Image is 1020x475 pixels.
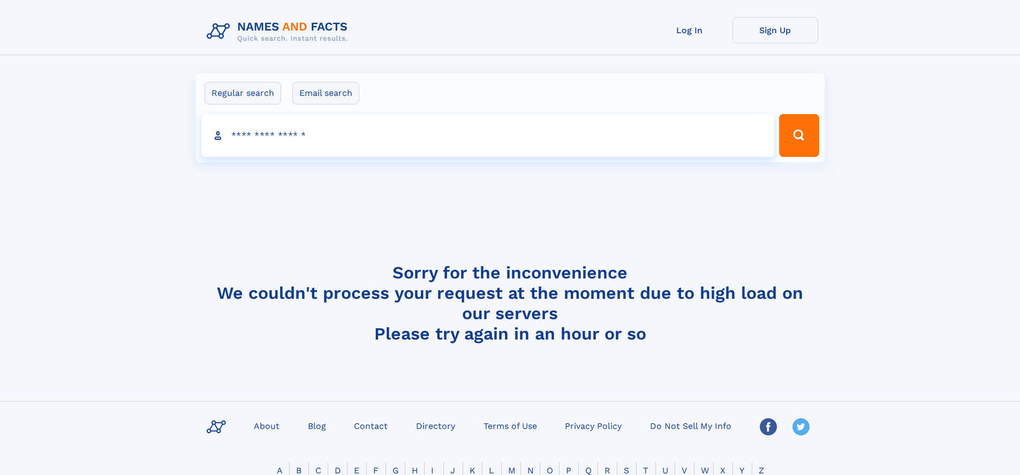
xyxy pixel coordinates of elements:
label: Email search [292,82,359,104]
button: Search Button [779,114,819,157]
a: Contact [350,418,392,433]
a: Privacy Policy [561,418,626,433]
label: Regular search [205,82,281,104]
a: Terms of Use [479,418,541,433]
a: Log In [647,17,732,43]
img: Logo Names and Facts [202,17,357,46]
a: About [250,418,284,433]
a: Do Not Sell My Info [646,418,736,433]
a: Directory [412,418,459,433]
img: Facebook [760,418,777,435]
h4: Sorry for the inconvenience We couldn't process your request at the moment due to high load on ou... [202,262,818,344]
img: Twitter [792,418,810,435]
a: Sign Up [732,17,818,43]
input: search input [201,114,775,157]
a: Blog [304,418,330,433]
